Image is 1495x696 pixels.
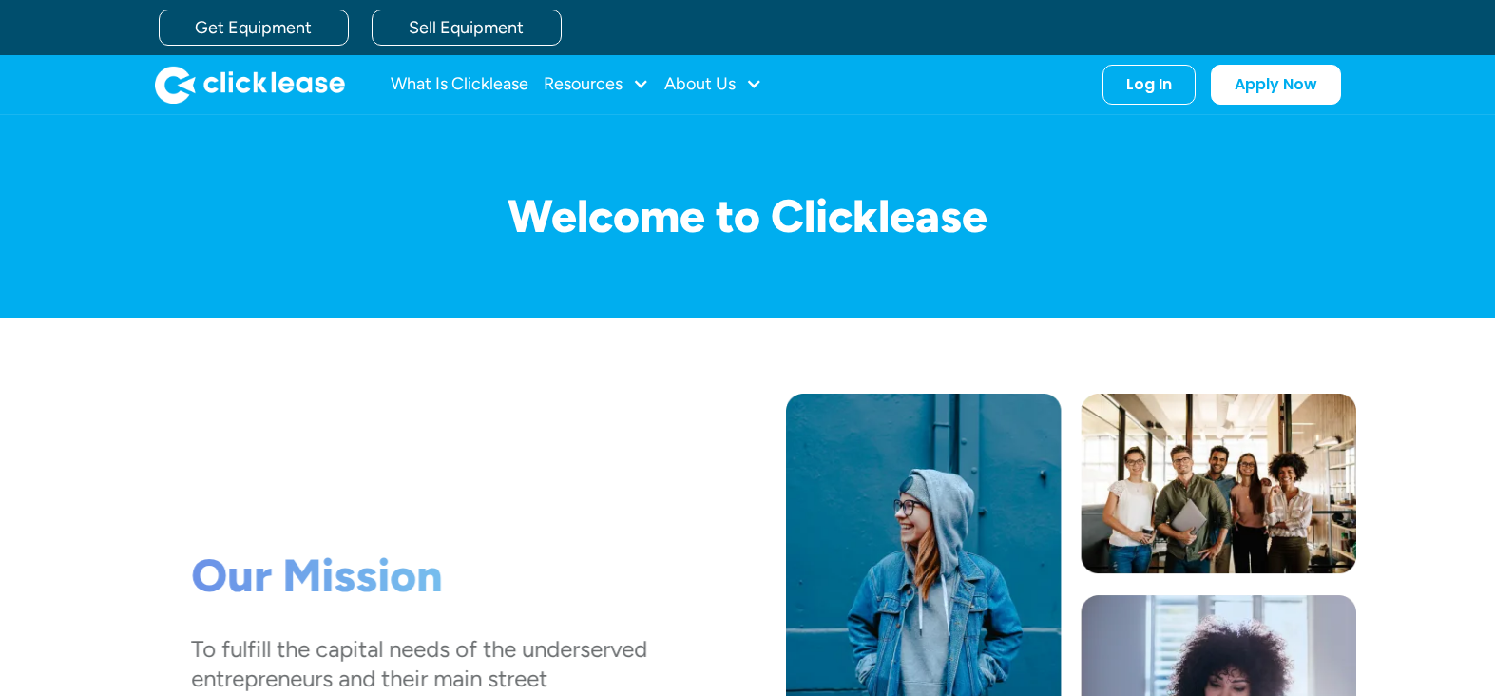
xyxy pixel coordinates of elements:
div: About Us [664,66,762,104]
a: Sell Equipment [372,10,562,46]
a: What Is Clicklease [391,66,528,104]
a: Get Equipment [159,10,349,46]
h1: Welcome to Clicklease [140,191,1356,242]
div: Log In [1126,75,1172,94]
a: home [155,66,345,104]
a: Apply Now [1211,65,1341,105]
div: Resources [544,66,649,104]
img: Clicklease logo [155,66,345,104]
h1: Our Mission [191,549,647,604]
